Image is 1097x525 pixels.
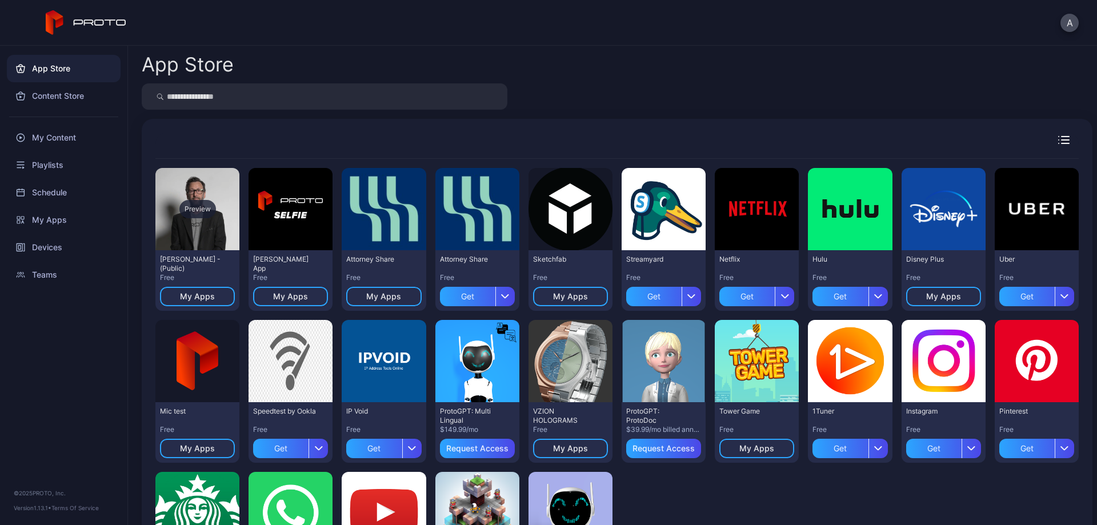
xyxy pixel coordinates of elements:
[719,282,794,306] button: Get
[160,273,235,282] div: Free
[812,287,868,306] div: Get
[160,425,235,434] div: Free
[14,504,51,511] span: Version 1.13.1 •
[719,407,782,416] div: Tower Game
[346,425,421,434] div: Free
[812,282,887,306] button: Get
[812,425,887,434] div: Free
[553,444,588,453] div: My Apps
[7,124,121,151] a: My Content
[180,444,215,453] div: My Apps
[7,206,121,234] a: My Apps
[812,273,887,282] div: Free
[7,179,121,206] a: Schedule
[553,292,588,301] div: My Apps
[346,273,421,282] div: Free
[626,439,701,458] button: Request Access
[626,287,682,306] div: Get
[906,434,981,458] button: Get
[253,434,328,458] button: Get
[160,287,235,306] button: My Apps
[812,407,875,416] div: 1Tuner
[999,407,1062,416] div: Pinterest
[179,200,216,218] div: Preview
[273,292,308,301] div: My Apps
[346,255,409,264] div: Attorney Share
[253,439,309,458] div: Get
[906,287,981,306] button: My Apps
[926,292,961,301] div: My Apps
[632,444,695,453] div: Request Access
[626,407,689,425] div: ProtoGPT: ProtoDoc
[533,425,608,434] div: Free
[999,282,1074,306] button: Get
[7,234,121,261] a: Devices
[906,255,969,264] div: Disney Plus
[253,255,316,273] div: David Selfie App
[1060,14,1079,32] button: A
[719,273,794,282] div: Free
[253,425,328,434] div: Free
[626,255,689,264] div: Streamyard
[999,273,1074,282] div: Free
[626,282,701,306] button: Get
[906,425,981,434] div: Free
[51,504,99,511] a: Terms Of Service
[253,273,328,282] div: Free
[366,292,401,301] div: My Apps
[719,425,794,434] div: Free
[7,261,121,288] a: Teams
[440,255,503,264] div: Attorney Share
[14,488,114,498] div: © 2025 PROTO, Inc.
[446,444,509,453] div: Request Access
[719,287,775,306] div: Get
[626,273,701,282] div: Free
[142,55,234,74] div: App Store
[906,407,969,416] div: Instagram
[440,273,515,282] div: Free
[812,434,887,458] button: Get
[346,439,402,458] div: Get
[7,151,121,179] a: Playlists
[440,282,515,306] button: Get
[7,55,121,82] a: App Store
[533,273,608,282] div: Free
[440,439,515,458] button: Request Access
[906,273,981,282] div: Free
[626,425,701,434] div: $39.99/mo billed annually
[346,434,421,458] button: Get
[999,434,1074,458] button: Get
[999,255,1062,264] div: Uber
[999,439,1055,458] div: Get
[440,287,495,306] div: Get
[346,287,421,306] button: My Apps
[719,255,782,264] div: Netflix
[180,292,215,301] div: My Apps
[906,439,962,458] div: Get
[999,425,1074,434] div: Free
[7,82,121,110] a: Content Store
[440,425,515,434] div: $149.99/mo
[160,255,223,273] div: David N Persona - (Public)
[253,407,316,416] div: Speedtest by Ookla
[346,407,409,416] div: IP Void
[812,255,875,264] div: Hulu
[812,439,868,458] div: Get
[533,439,608,458] button: My Apps
[533,287,608,306] button: My Apps
[160,439,235,458] button: My Apps
[440,407,503,425] div: ProtoGPT: Multi Lingual
[739,444,774,453] div: My Apps
[533,407,596,425] div: VZION HOLOGRAMS
[533,255,596,264] div: Sketchfab
[719,439,794,458] button: My Apps
[999,287,1055,306] div: Get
